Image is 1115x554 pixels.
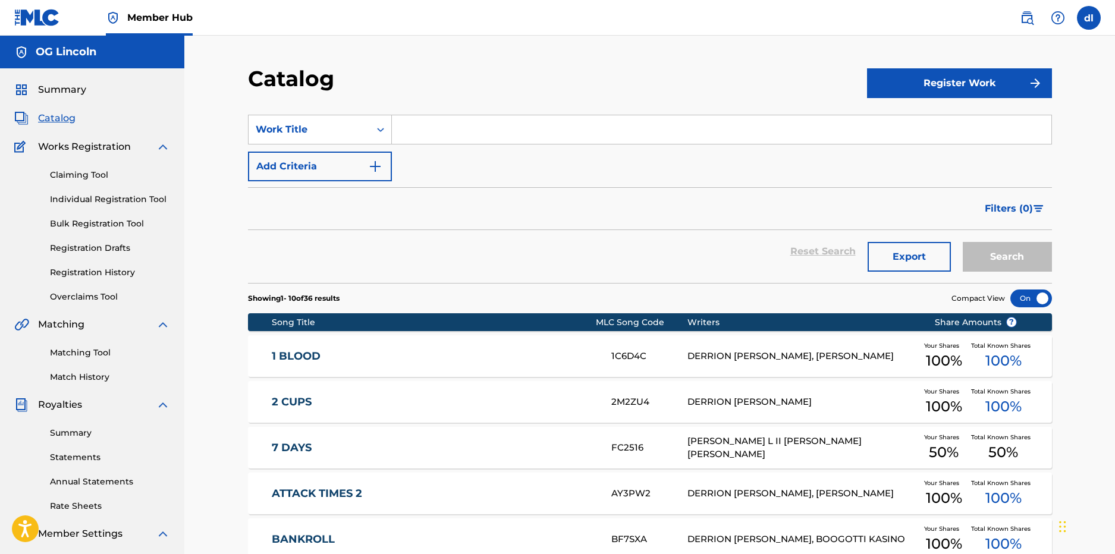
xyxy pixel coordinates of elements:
[596,316,687,329] div: MLC Song Code
[687,435,916,461] div: [PERSON_NAME] L II [PERSON_NAME] [PERSON_NAME]
[272,395,595,409] a: 2 CUPS
[38,83,86,97] span: Summary
[926,350,962,372] span: 100 %
[687,487,916,501] div: DERRION [PERSON_NAME], [PERSON_NAME]
[248,293,340,304] p: Showing 1 - 10 of 36 results
[156,140,170,154] img: expand
[38,317,84,332] span: Matching
[926,396,962,417] span: 100 %
[248,115,1052,283] form: Search Form
[611,350,687,363] div: 1C6D4C
[127,11,193,24] span: Member Hub
[256,122,363,137] div: Work Title
[156,398,170,412] img: expand
[924,524,964,533] span: Your Shares
[611,487,687,501] div: AY3PW2
[36,45,96,59] h5: OG Lincoln
[14,45,29,59] img: Accounts
[971,479,1035,487] span: Total Known Shares
[50,347,170,359] a: Matching Tool
[272,441,595,455] a: 7 DAYS
[50,218,170,230] a: Bulk Registration Tool
[1082,366,1115,462] iframe: Resource Center
[1059,509,1066,544] div: Drag
[50,169,170,181] a: Claiming Tool
[106,11,120,25] img: Top Rightsholder
[935,316,1017,329] span: Share Amounts
[248,152,392,181] button: Add Criteria
[14,83,29,97] img: Summary
[611,441,687,455] div: FC2516
[1015,6,1039,30] a: Public Search
[924,433,964,442] span: Your Shares
[272,316,596,329] div: Song Title
[985,350,1022,372] span: 100 %
[14,140,30,154] img: Works Registration
[971,433,1035,442] span: Total Known Shares
[978,194,1052,224] button: Filters (0)
[1077,6,1101,30] div: User Menu
[272,487,595,501] a: ATTACK TIMES 2
[926,487,962,509] span: 100 %
[14,9,60,26] img: MLC Logo
[50,451,170,464] a: Statements
[1020,11,1034,25] img: search
[14,317,29,332] img: Matching
[611,533,687,546] div: BF7SXA
[50,371,170,383] a: Match History
[156,527,170,541] img: expand
[868,242,951,272] button: Export
[156,317,170,332] img: expand
[1028,76,1042,90] img: f7272a7cc735f4ea7f67.svg
[867,68,1052,98] button: Register Work
[951,293,1005,304] span: Compact View
[1056,497,1115,554] iframe: Chat Widget
[988,442,1018,463] span: 50 %
[687,350,916,363] div: DERRION [PERSON_NAME], [PERSON_NAME]
[14,111,29,125] img: Catalog
[38,398,82,412] span: Royalties
[985,487,1022,509] span: 100 %
[924,479,964,487] span: Your Shares
[50,427,170,439] a: Summary
[971,341,1035,350] span: Total Known Shares
[14,83,86,97] a: SummarySummary
[14,398,29,412] img: Royalties
[687,316,916,329] div: Writers
[272,533,595,546] a: BANKROLL
[50,266,170,279] a: Registration History
[50,242,170,254] a: Registration Drafts
[1046,6,1070,30] div: Help
[924,387,964,396] span: Your Shares
[14,111,76,125] a: CatalogCatalog
[1051,11,1065,25] img: help
[38,140,131,154] span: Works Registration
[687,533,916,546] div: DERRION [PERSON_NAME], BOOGOTTI KASINO
[1007,317,1016,327] span: ?
[50,193,170,206] a: Individual Registration Tool
[50,500,170,512] a: Rate Sheets
[985,396,1022,417] span: 100 %
[50,291,170,303] a: Overclaims Tool
[248,65,340,92] h2: Catalog
[368,159,382,174] img: 9d2ae6d4665cec9f34b9.svg
[272,350,595,363] a: 1 BLOOD
[50,476,170,488] a: Annual Statements
[38,527,123,541] span: Member Settings
[971,524,1035,533] span: Total Known Shares
[38,111,76,125] span: Catalog
[611,395,687,409] div: 2M2ZU4
[985,202,1033,216] span: Filters ( 0 )
[687,395,916,409] div: DERRION [PERSON_NAME]
[929,442,959,463] span: 50 %
[1034,205,1044,212] img: filter
[924,341,964,350] span: Your Shares
[971,387,1035,396] span: Total Known Shares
